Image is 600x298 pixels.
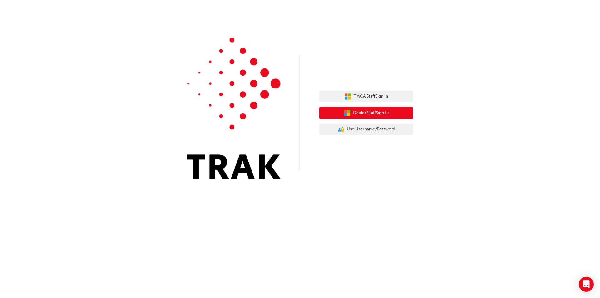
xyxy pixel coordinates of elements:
[187,38,281,179] img: Trak
[353,109,389,117] span: Dealer Staff Sign In
[347,126,395,133] span: Use Username/Password
[354,93,388,100] span: TMCA Staff Sign In
[319,107,413,119] button: Dealer StaffSign In
[319,124,413,135] button: Use Username/Password
[579,277,594,292] div: Open Intercom Messenger
[319,91,413,103] button: TMCA StaffSign In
